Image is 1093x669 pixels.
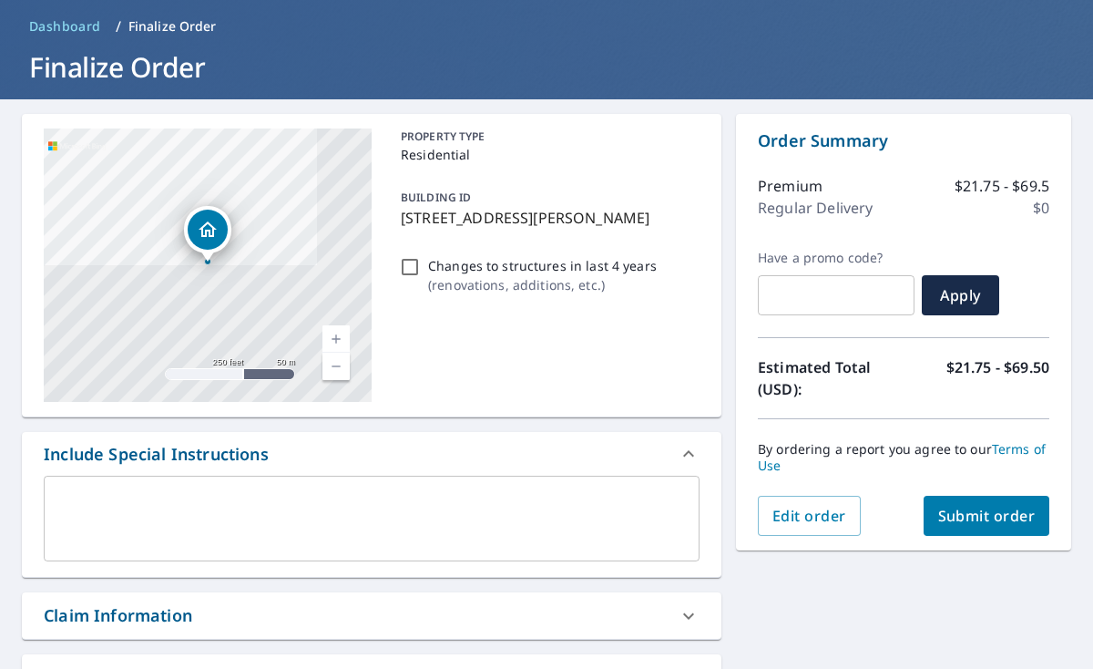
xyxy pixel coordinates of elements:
[955,175,1049,197] p: $21.75 - $69.5
[922,275,999,315] button: Apply
[22,48,1071,86] h1: Finalize Order
[758,441,1049,474] p: By ordering a report you agree to our
[758,250,914,266] label: Have a promo code?
[758,496,861,536] button: Edit order
[116,15,121,37] li: /
[1033,197,1049,219] p: $0
[22,12,108,41] a: Dashboard
[758,175,822,197] p: Premium
[22,12,1071,41] nav: breadcrumb
[401,207,692,229] p: [STREET_ADDRESS][PERSON_NAME]
[936,285,985,305] span: Apply
[428,275,657,294] p: ( renovations, additions, etc. )
[758,197,873,219] p: Regular Delivery
[401,190,471,205] p: BUILDING ID
[401,145,692,164] p: Residential
[428,256,657,275] p: Changes to structures in last 4 years
[184,206,231,262] div: Dropped pin, building 1, Residential property, 533 S River St Wilkes Barre, PA 18702
[938,506,1036,526] span: Submit order
[946,356,1049,400] p: $21.75 - $69.50
[44,603,192,628] div: Claim Information
[22,432,721,476] div: Include Special Instructions
[758,440,1046,474] a: Terms of Use
[44,442,269,467] div: Include Special Instructions
[401,129,692,145] p: PROPERTY TYPE
[758,356,904,400] p: Estimated Total (USD):
[758,129,1049,153] p: Order Summary
[128,17,217,36] p: Finalize Order
[924,496,1050,536] button: Submit order
[29,17,101,36] span: Dashboard
[322,353,350,380] a: Current Level 17, Zoom Out
[772,506,846,526] span: Edit order
[322,325,350,353] a: Current Level 17, Zoom In
[22,592,721,639] div: Claim Information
